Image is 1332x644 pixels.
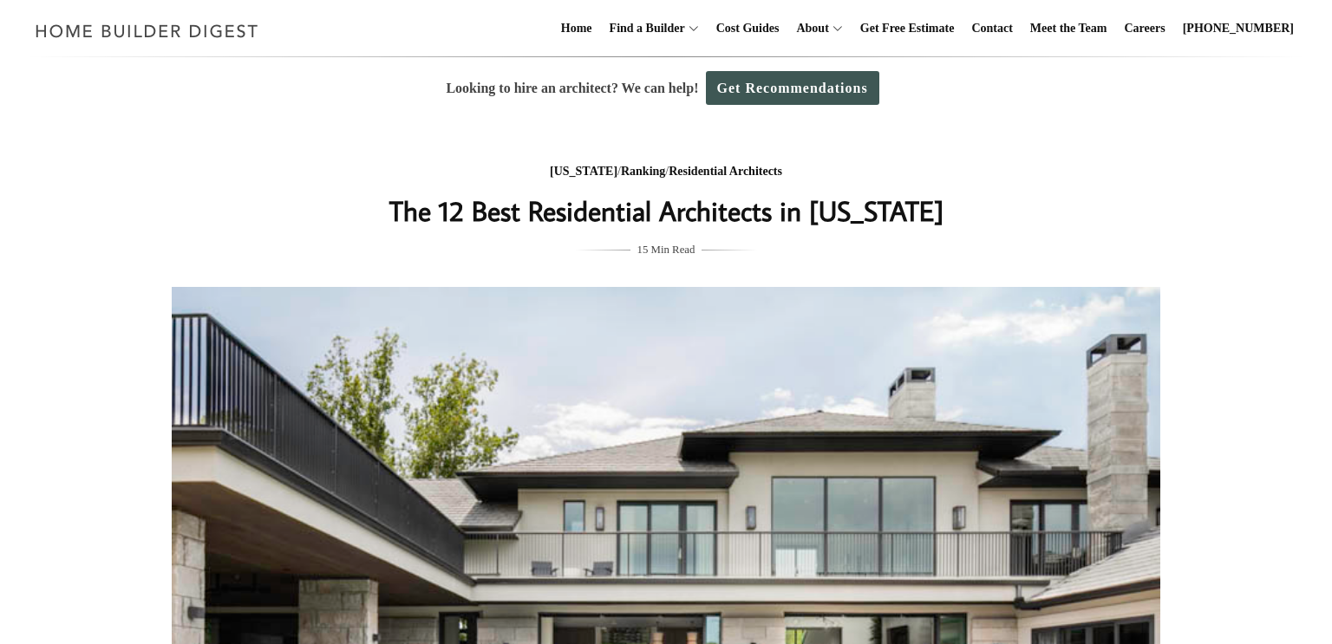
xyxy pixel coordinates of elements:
[603,1,685,56] a: Find a Builder
[669,165,782,178] a: Residential Architects
[550,165,617,178] a: [US_STATE]
[709,1,787,56] a: Cost Guides
[28,14,266,48] img: Home Builder Digest
[320,190,1012,231] h1: The 12 Best Residential Architects in [US_STATE]
[853,1,962,56] a: Get Free Estimate
[706,71,879,105] a: Get Recommendations
[1023,1,1114,56] a: Meet the Team
[320,161,1012,183] div: / /
[1118,1,1172,56] a: Careers
[621,165,665,178] a: Ranking
[964,1,1019,56] a: Contact
[789,1,828,56] a: About
[1176,1,1301,56] a: [PHONE_NUMBER]
[637,240,695,259] span: 15 Min Read
[554,1,599,56] a: Home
